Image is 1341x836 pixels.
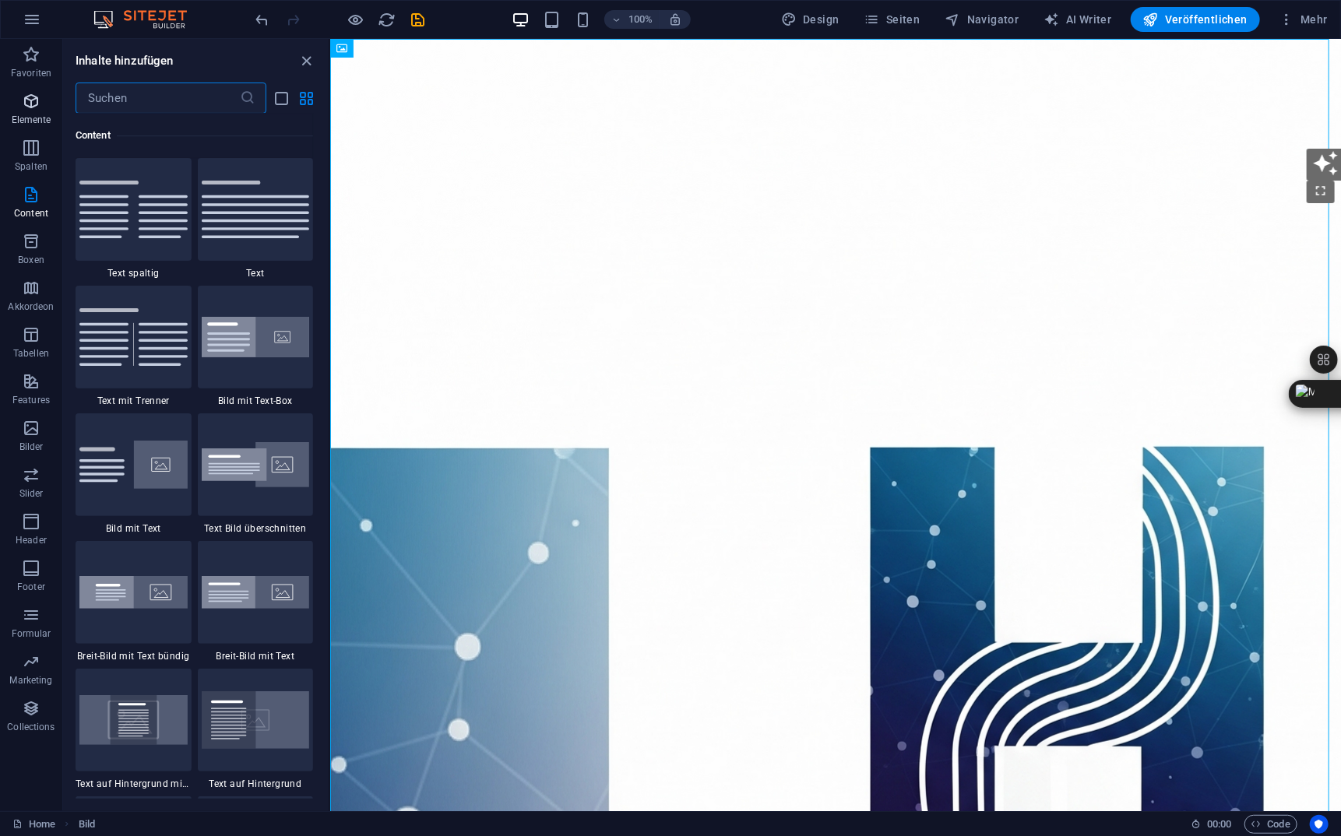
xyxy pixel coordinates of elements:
button: Usercentrics [1310,815,1329,834]
button: Design [775,7,846,32]
i: Save (Ctrl+S) [410,11,428,29]
i: Seite neu laden [378,11,396,29]
i: Bei Größenänderung Zoomstufe automatisch an das gewählte Gerät anpassen. [668,12,682,26]
span: 00 00 [1207,815,1231,834]
button: Navigator [939,7,1026,32]
button: Mehr [1272,7,1334,32]
button: Code [1244,815,1297,834]
button: AI Writer [1038,7,1118,32]
button: 100% [604,10,660,29]
div: Design (Strg+Alt+Y) [775,7,846,32]
h6: 100% [628,10,653,29]
button: Veröffentlichen [1131,7,1260,32]
button: Seiten [858,7,927,32]
span: Navigator [945,12,1019,27]
h6: Session-Zeit [1191,815,1232,834]
button: reload [378,10,396,29]
span: Design [781,12,839,27]
h6: Content [76,126,313,145]
button: save [409,10,428,29]
span: Seiten [864,12,920,27]
span: AI Writer [1044,12,1112,27]
span: : [1218,818,1220,830]
span: Code [1251,815,1290,834]
span: Veröffentlichen [1143,12,1248,27]
span: Mehr [1279,12,1328,27]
